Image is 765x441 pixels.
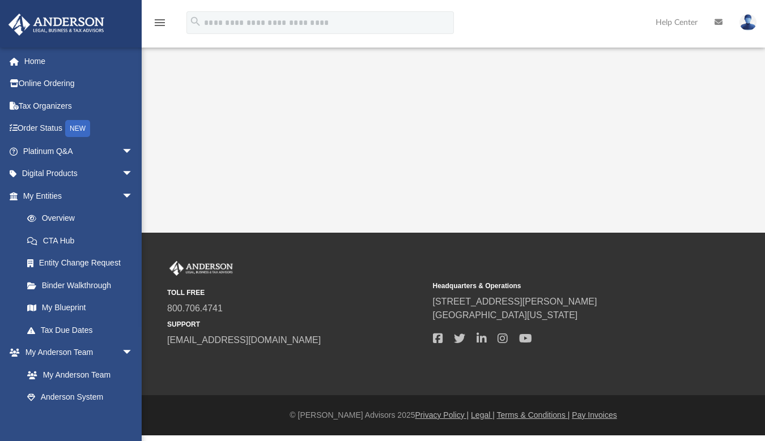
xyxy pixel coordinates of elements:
img: Anderson Advisors Platinum Portal [5,14,108,36]
a: Privacy Policy | [415,410,469,419]
a: Pay Invoices [572,410,617,419]
a: Digital Productsarrow_drop_down [8,162,150,185]
a: Entity Change Request [16,252,150,275]
a: 800.706.4741 [167,303,223,313]
a: Platinum Q&Aarrow_drop_down [8,140,150,162]
small: SUPPORT [167,319,425,329]
i: menu [153,16,167,29]
a: My Anderson Team [16,363,139,386]
a: Tax Due Dates [16,319,150,341]
a: Tax Organizers [8,95,150,117]
span: arrow_drop_down [122,185,144,208]
span: arrow_drop_down [122,341,144,365]
a: Anderson System [16,386,144,409]
img: User Pic [739,14,756,31]
a: Binder Walkthrough [16,274,150,297]
span: arrow_drop_down [122,162,144,186]
a: [GEOGRAPHIC_DATA][US_STATE] [433,310,578,320]
a: CTA Hub [16,229,150,252]
a: Legal | [471,410,495,419]
i: search [189,15,202,28]
a: Order StatusNEW [8,117,150,140]
a: Home [8,50,150,72]
a: Overview [16,207,150,230]
div: © [PERSON_NAME] Advisors 2025 [142,409,765,421]
a: My Blueprint [16,297,144,319]
img: Anderson Advisors Platinum Portal [167,261,235,276]
a: menu [153,22,167,29]
small: TOLL FREE [167,288,425,298]
a: Online Ordering [8,72,150,95]
a: Terms & Conditions | [497,410,570,419]
a: [STREET_ADDRESS][PERSON_NAME] [433,297,597,306]
div: NEW [65,120,90,137]
small: Headquarters & Operations [433,281,691,291]
span: arrow_drop_down [122,140,144,163]
a: My Anderson Teamarrow_drop_down [8,341,144,364]
a: [EMAIL_ADDRESS][DOMAIN_NAME] [167,335,321,345]
a: My Entitiesarrow_drop_down [8,185,150,207]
